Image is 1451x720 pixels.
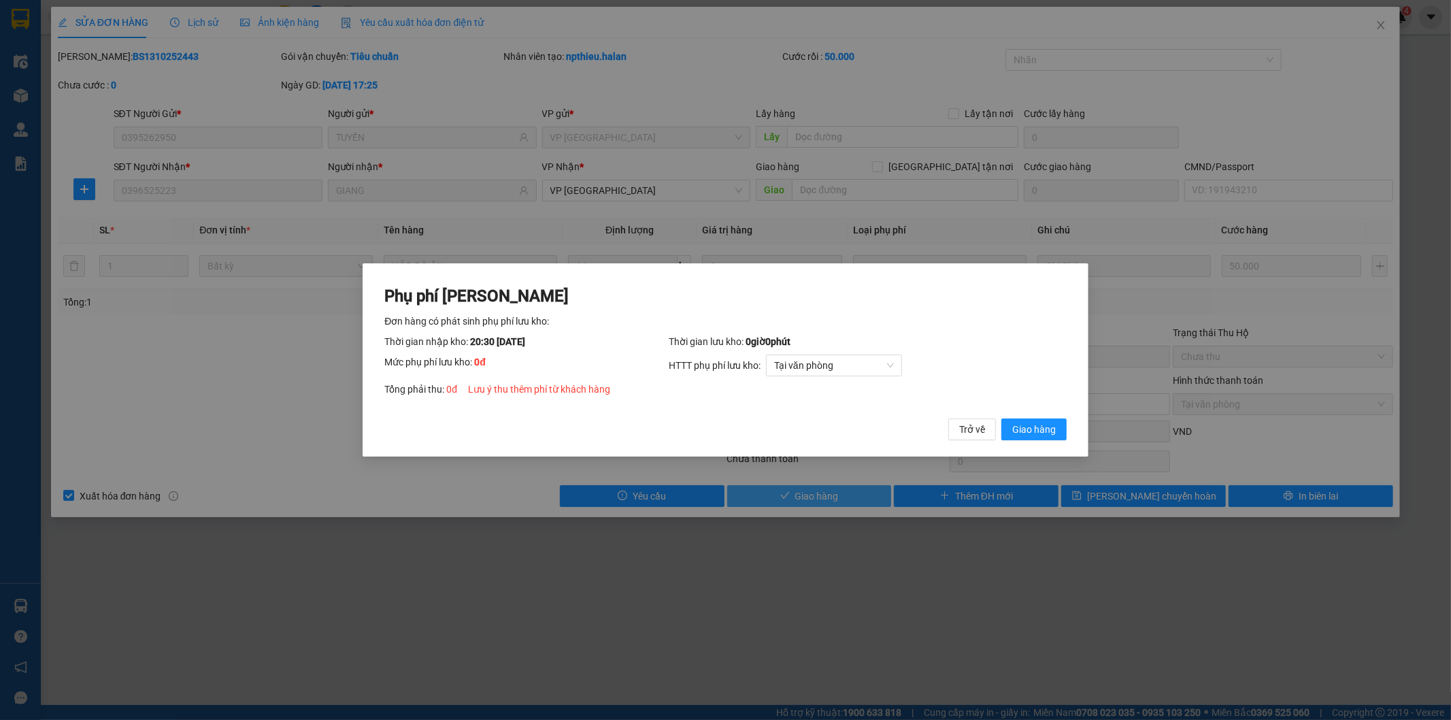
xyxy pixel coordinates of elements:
[127,33,569,50] li: 271 - [PERSON_NAME] - [GEOGRAPHIC_DATA] - [GEOGRAPHIC_DATA]
[948,419,996,440] button: Trở về
[384,314,1067,329] div: Đơn hàng có phát sinh phụ phí lưu kho:
[959,422,985,437] span: Trở về
[384,355,669,376] div: Mức phụ phí lưu kho:
[384,382,1067,397] div: Tổng phải thu:
[669,355,1067,376] div: HTTT phụ phí lưu kho:
[470,336,525,347] span: 20:30 [DATE]
[384,334,669,349] div: Thời gian nhập kho:
[384,287,569,306] span: Phụ phí [PERSON_NAME]
[774,355,894,376] span: Tại văn phòng
[17,93,203,138] b: GỬI : VP [GEOGRAPHIC_DATA]
[1012,422,1056,437] span: Giao hàng
[1001,419,1067,440] button: Giao hàng
[17,17,119,85] img: logo.jpg
[446,384,457,395] span: 0 đ
[474,357,486,367] span: 0 đ
[669,334,1067,349] div: Thời gian lưu kho:
[468,384,610,395] span: Lưu ý thu thêm phí từ khách hàng
[746,336,790,347] span: 0 giờ 0 phút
